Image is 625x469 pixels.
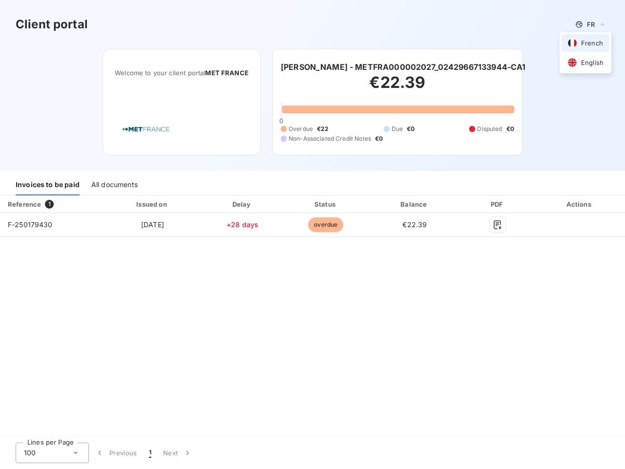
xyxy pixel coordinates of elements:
h2: €22.39 [281,73,514,102]
span: overdue [308,217,343,232]
span: +28 days [227,220,258,229]
div: Invoices to be paid [16,175,80,195]
span: €0 [407,125,415,133]
h3: Client portal [16,16,88,33]
span: €0 [506,125,514,133]
span: 0 [279,117,283,125]
span: €22.39 [402,220,427,229]
span: 100 [24,448,36,458]
div: PDF [463,199,532,209]
button: Previous [89,443,143,463]
span: Overdue [289,125,313,133]
span: Non-Associated Credit Notes [289,134,371,143]
div: Actions [536,199,623,209]
span: [DATE] [141,220,164,229]
h6: [PERSON_NAME] - METFRA000002027_02429667133944-CA1 [281,61,526,73]
span: 1 [45,200,54,209]
span: F-250179430 [8,220,53,229]
img: Company logo [115,115,177,143]
span: FR [587,21,595,28]
span: Disputed [477,125,502,133]
span: MET FRANCE [205,69,249,77]
div: Status [285,199,366,209]
span: Welcome to your client portal [115,69,249,77]
span: €22 [317,125,329,133]
div: Delay [204,199,281,209]
div: Reference [8,200,41,208]
button: Next [157,443,198,463]
span: English [581,58,604,67]
span: Due [392,125,403,133]
div: Issued on [105,199,200,209]
div: Balance [371,199,459,209]
span: 1 [149,448,151,458]
span: €0 [375,134,383,143]
div: All documents [91,175,138,195]
span: French [581,39,603,48]
button: 1 [143,443,157,463]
